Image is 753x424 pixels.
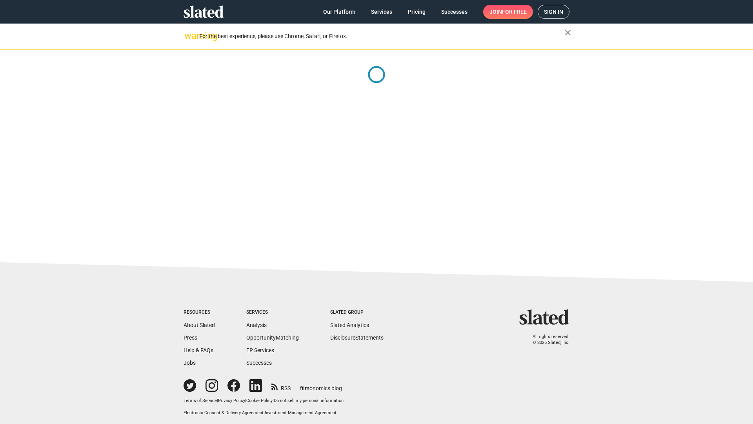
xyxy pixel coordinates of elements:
[246,309,299,316] div: Services
[435,5,474,19] a: Successes
[184,334,197,341] a: Press
[184,31,194,40] mat-icon: warning
[246,347,274,353] a: EP Services
[264,410,265,415] span: |
[184,309,215,316] div: Resources
[524,334,569,345] p: All rights reserved. © 2025 Slated, Inc.
[330,309,384,316] div: Slated Group
[563,28,573,37] mat-icon: close
[246,334,299,341] a: OpportunityMatching
[300,378,342,392] a: filmonomics blog
[184,398,217,403] a: Terms of Service
[483,5,533,19] a: Joinfor free
[489,5,527,19] span: Join
[199,31,565,42] div: For the best experience, please use Chrome, Safari, or Firefox.
[184,410,264,415] a: Electronic Consent & Delivery Agreement
[538,5,569,19] a: Sign in
[271,380,291,392] a: RSS
[330,334,384,341] a: DisclosureStatements
[245,398,246,403] span: |
[184,360,196,366] a: Jobs
[218,398,245,403] a: Privacy Policy
[317,5,362,19] a: Our Platform
[300,385,309,391] span: film
[246,398,273,403] a: Cookie Policy
[184,347,213,353] a: Help & FAQs
[408,5,426,19] span: Pricing
[441,5,467,19] span: Successes
[365,5,398,19] a: Services
[273,398,274,403] span: |
[371,5,392,19] span: Services
[246,360,272,366] a: Successes
[265,410,336,415] a: Investment Management Agreement
[330,322,369,328] a: Slated Analytics
[502,5,527,19] span: for free
[544,5,563,18] span: Sign in
[402,5,432,19] a: Pricing
[246,322,267,328] a: Analysis
[323,5,355,19] span: Our Platform
[184,322,215,328] a: About Slated
[274,398,344,404] button: Do not sell my personal information
[217,398,218,403] span: |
